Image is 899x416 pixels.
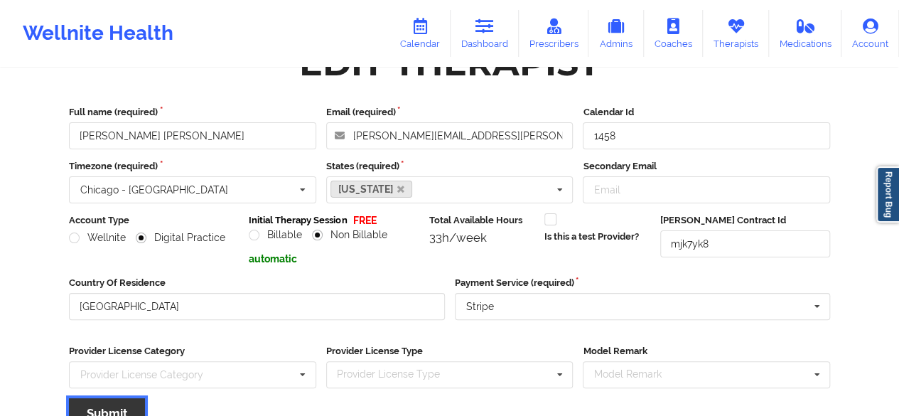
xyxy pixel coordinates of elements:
[876,166,899,223] a: Report Bug
[326,159,574,174] label: States (required)
[249,213,347,228] label: Initial Therapy Session
[69,232,126,244] label: Wellnite
[389,10,451,57] a: Calendar
[841,10,899,57] a: Account
[69,344,316,358] label: Provider License Category
[703,10,769,57] a: Therapists
[583,122,830,149] input: Calendar Id
[583,159,830,174] label: Secondary Email
[660,213,830,228] label: [PERSON_NAME] Contract Id
[644,10,703,57] a: Coaches
[326,105,574,119] label: Email (required)
[249,229,302,241] label: Billable
[590,366,682,383] div: Model Remark
[330,181,413,198] a: [US_STATE]
[353,213,377,228] p: FREE
[451,10,519,57] a: Dashboard
[429,213,534,228] label: Total Available Hours
[69,213,239,228] label: Account Type
[326,122,574,149] input: Email address
[80,370,203,380] div: Provider License Category
[249,252,419,266] p: automatic
[466,302,494,311] div: Stripe
[69,105,316,119] label: Full name (required)
[69,159,316,174] label: Timezone (required)
[544,230,639,244] label: Is this a test Provider?
[769,10,842,57] a: Medications
[660,230,830,257] input: Deel Contract Id
[583,176,830,203] input: Email
[69,276,445,290] label: Country Of Residence
[519,10,589,57] a: Prescribers
[312,229,387,241] label: Non Billable
[455,276,831,290] label: Payment Service (required)
[326,344,574,358] label: Provider License Type
[588,10,644,57] a: Admins
[429,230,534,245] div: 33h/week
[136,232,225,244] label: Digital Practice
[80,185,228,195] div: Chicago - [GEOGRAPHIC_DATA]
[333,366,461,383] div: Provider License Type
[69,122,316,149] input: Full name
[583,105,830,119] label: Calendar Id
[583,344,830,358] label: Model Remark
